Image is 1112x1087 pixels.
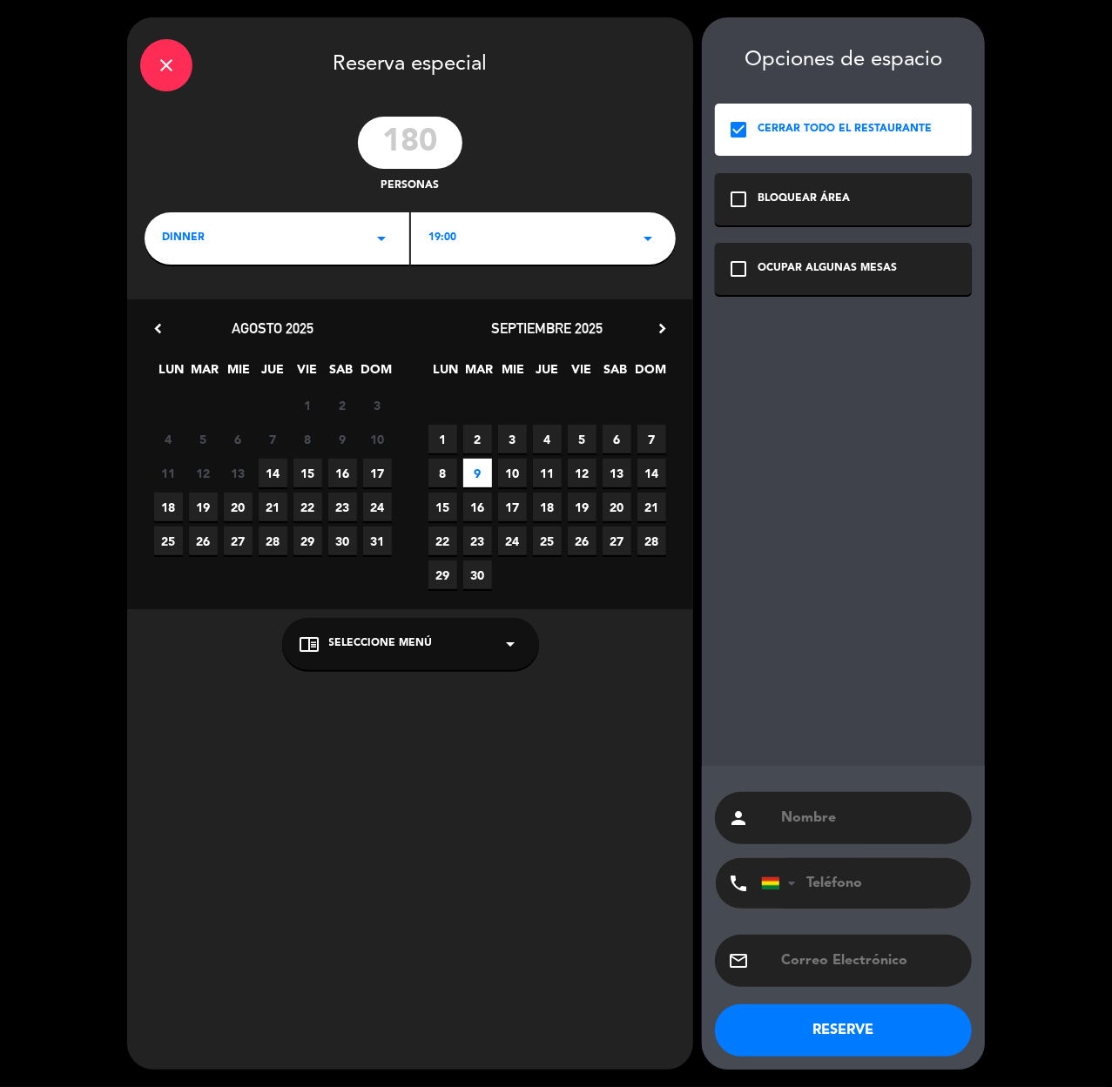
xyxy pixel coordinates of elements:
[431,359,460,388] span: LUN
[762,859,802,908] div: Bolivia: +591
[465,359,494,388] span: MAR
[329,635,433,653] span: Seleccione Menú
[154,459,183,487] span: 11
[259,359,287,388] span: JUE
[189,425,218,453] span: 5
[533,425,562,453] span: 4
[653,319,671,338] i: chevron_right
[259,459,287,487] span: 14
[603,527,631,555] span: 27
[463,527,492,555] span: 23
[637,228,658,249] i: arrow_drop_down
[498,425,527,453] span: 3
[154,493,183,521] span: 18
[127,17,693,108] div: Reserva especial
[758,260,897,278] div: OCUPAR ALGUNAS MESAS
[259,425,287,453] span: 7
[533,459,562,487] span: 11
[637,527,666,555] span: 28
[568,459,596,487] span: 12
[492,319,603,337] span: septiembre 2025
[191,359,219,388] span: MAR
[728,950,749,971] i: email
[603,425,631,453] span: 6
[328,493,357,521] span: 23
[603,459,631,487] span: 13
[361,359,389,388] span: DOM
[259,493,287,521] span: 21
[501,634,522,654] i: arrow_drop_down
[533,493,562,521] span: 18
[156,55,177,76] i: close
[293,493,322,521] span: 22
[157,359,185,388] span: LUN
[293,359,321,388] span: VIE
[428,459,457,487] span: 8
[328,425,357,453] span: 9
[189,527,218,555] span: 26
[498,459,527,487] span: 10
[779,949,959,973] input: Correo Electrónico
[371,228,392,249] i: arrow_drop_down
[499,359,528,388] span: MIE
[363,527,392,555] span: 31
[327,359,355,388] span: SAB
[428,230,456,247] span: 19:00
[224,425,253,453] span: 6
[381,178,440,195] span: personas
[154,425,183,453] span: 4
[189,459,218,487] span: 12
[428,560,457,589] span: 29
[761,858,953,909] input: Teléfono
[635,359,664,388] span: DOM
[149,319,167,338] i: chevron_left
[728,808,749,829] i: person
[358,117,462,169] input: 0
[463,560,492,589] span: 30
[463,493,492,521] span: 16
[601,359,630,388] span: SAB
[363,425,392,453] span: 10
[758,121,932,138] div: CERRAR TODO EL RESTAURANTE
[715,48,972,73] div: Opciones de espacio
[637,425,666,453] span: 7
[428,425,457,453] span: 1
[224,527,253,555] span: 27
[328,391,357,419] span: 2
[189,493,218,521] span: 19
[363,459,392,487] span: 17
[568,493,596,521] span: 19
[728,189,749,210] i: check_box_outline_blank
[568,527,596,555] span: 26
[233,319,314,337] span: agosto 2025
[637,459,666,487] span: 14
[728,258,749,279] i: check_box_outline_blank
[259,527,287,555] span: 28
[328,527,357,555] span: 30
[293,527,322,555] span: 29
[300,634,320,654] i: chrome_reader_mode
[758,191,850,208] div: BLOQUEAR ÁREA
[567,359,596,388] span: VIE
[637,493,666,521] span: 21
[533,527,562,555] span: 25
[363,493,392,521] span: 24
[224,493,253,521] span: 20
[498,527,527,555] span: 24
[293,391,322,419] span: 1
[498,493,527,521] span: 17
[225,359,253,388] span: MIE
[224,459,253,487] span: 13
[715,1004,972,1057] button: RESERVE
[428,527,457,555] span: 22
[533,359,562,388] span: JUE
[154,527,183,555] span: 25
[779,806,959,830] input: Nombre
[293,459,322,487] span: 15
[463,459,492,487] span: 9
[363,391,392,419] span: 3
[728,873,749,894] i: phone
[293,425,322,453] span: 8
[328,459,357,487] span: 16
[162,230,205,247] span: DINNER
